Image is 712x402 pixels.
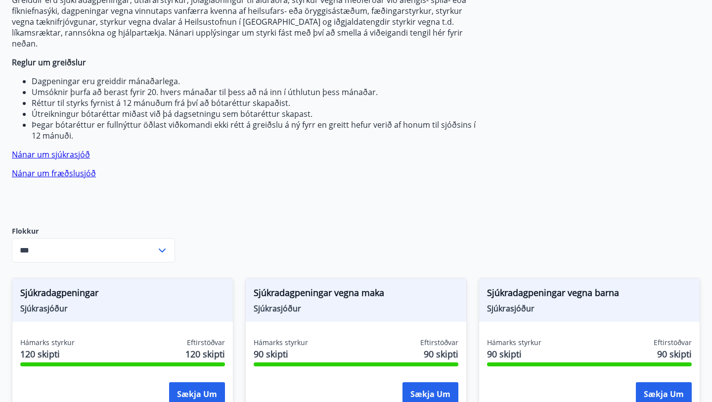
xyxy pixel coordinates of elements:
[12,57,86,68] strong: Reglur um greiðslur
[254,348,308,360] span: 90 skipti
[20,348,75,360] span: 120 skipti
[657,348,692,360] span: 90 skipti
[12,168,96,179] a: Nánar um fræðslusjóð
[487,286,692,303] span: Sjúkradagpeningar vegna barna
[32,98,479,108] li: Réttur til styrks fyrnist á 12 mánuðum frá því að bótaréttur skapaðist.
[20,286,225,303] span: Sjúkradagpeningar
[254,286,458,303] span: Sjúkradagpeningar vegna maka
[254,303,458,314] span: Sjúkrasjóður
[187,338,225,348] span: Eftirstöðvar
[20,338,75,348] span: Hámarks styrkur
[32,108,479,119] li: Útreikningur bótaréttar miðast við þá dagsetningu sem bótaréttur skapast.
[654,338,692,348] span: Eftirstöðvar
[20,303,225,314] span: Sjúkrasjóður
[420,338,458,348] span: Eftirstöðvar
[32,87,479,98] li: Umsóknir þurfa að berast fyrir 20. hvers mánaðar til þess að ná inn í úthlutun þess mánaðar.
[254,338,308,348] span: Hámarks styrkur
[487,348,541,360] span: 90 skipti
[185,348,225,360] span: 120 skipti
[32,76,479,87] li: Dagpeningar eru greiddir mánaðarlega.
[12,226,175,236] label: Flokkur
[487,303,692,314] span: Sjúkrasjóður
[424,348,458,360] span: 90 skipti
[32,119,479,141] li: Þegar bótaréttur er fullnýttur öðlast viðkomandi ekki rétt á greiðslu á ný fyrr en greitt hefur v...
[12,149,90,160] a: Nánar um sjúkrasjóð
[487,338,541,348] span: Hámarks styrkur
